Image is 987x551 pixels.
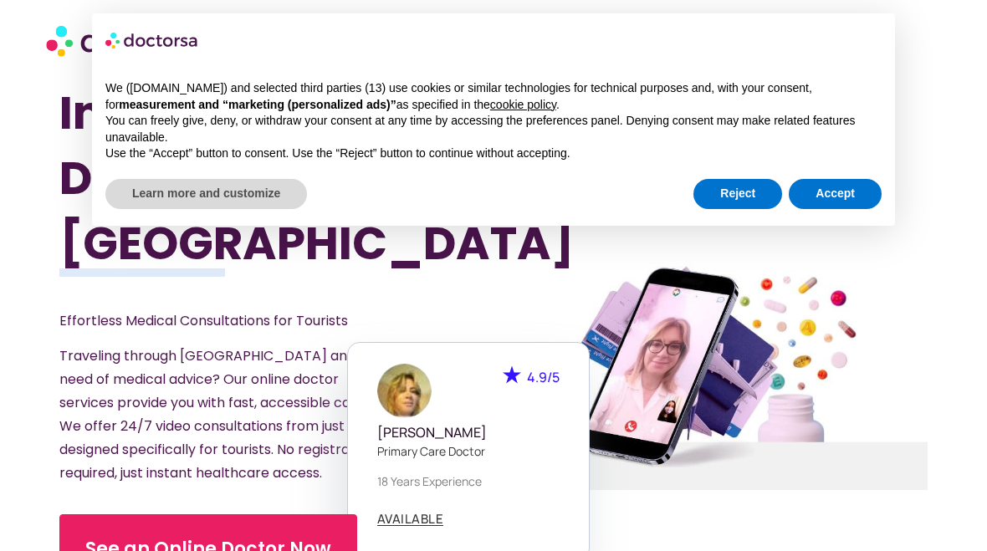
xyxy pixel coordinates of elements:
[377,442,560,460] p: Primary care doctor
[105,27,199,54] img: logo
[377,513,444,526] a: AVAILABLE
[693,179,782,209] button: Reject
[527,368,560,386] span: 4.9/5
[377,425,560,441] h5: [PERSON_NAME]
[59,346,378,482] span: Traveling through [GEOGRAPHIC_DATA] and in need of medical advice? Our online doctor services pro...
[105,80,882,113] p: We ([DOMAIN_NAME]) and selected third parties (13) use cookies or similar technologies for techni...
[490,98,556,111] a: cookie policy
[377,513,444,525] span: AVAILABLE
[59,80,428,276] h1: Instant Online Doctors in [GEOGRAPHIC_DATA]
[59,311,348,330] span: Effortless Medical Consultations for Tourists
[105,145,882,162] p: Use the “Accept” button to consent. Use the “Reject” button to continue without accepting.
[377,472,560,490] p: 18 years experience
[789,179,882,209] button: Accept
[105,179,307,209] button: Learn more and customize
[105,113,882,145] p: You can freely give, deny, or withdraw your consent at any time by accessing the preferences pane...
[119,98,396,111] strong: measurement and “marketing (personalized ads)”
